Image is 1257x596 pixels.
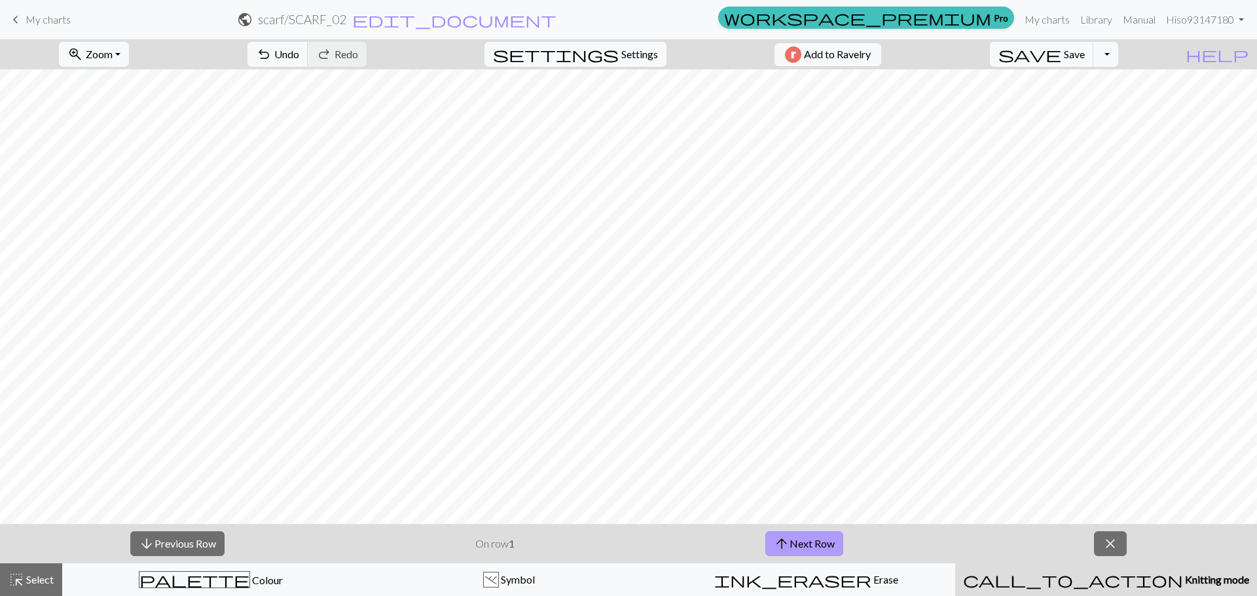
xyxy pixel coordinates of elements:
[718,7,1014,29] a: Pro
[499,573,535,586] span: Symbol
[1118,7,1161,33] a: Manual
[1186,45,1248,63] span: help
[139,570,249,589] span: palette
[1183,573,1249,586] span: Knitting mode
[871,573,898,586] span: Erase
[475,536,515,552] p: On row
[24,573,54,586] span: Select
[250,574,283,586] span: Colour
[8,10,24,29] span: keyboard_arrow_left
[657,563,955,596] button: Erase
[484,42,666,67] button: SettingsSettings
[62,563,360,596] button: Colour
[963,570,1183,589] span: call_to_action
[493,45,619,63] span: settings
[237,10,253,29] span: public
[360,563,658,596] button: . Symbol
[256,45,272,63] span: undo
[484,572,498,588] div: .
[139,535,155,553] span: arrow_downward
[621,46,658,62] span: Settings
[258,12,346,27] h2: scarf / SCARF_02
[86,48,113,60] span: Zoom
[1064,48,1085,60] span: Save
[26,13,71,26] span: My charts
[67,45,83,63] span: zoom_in
[774,43,881,66] button: Add to Ravelry
[998,45,1061,63] span: save
[493,46,619,62] i: Settings
[1075,7,1118,33] a: Library
[247,42,308,67] button: Undo
[990,42,1094,67] button: Save
[955,563,1257,596] button: Knitting mode
[1102,535,1118,553] span: close
[130,531,225,556] button: Previous Row
[785,46,801,63] img: Ravelry
[59,42,129,67] button: Zoom
[274,48,299,60] span: Undo
[352,10,556,29] span: edit_document
[509,537,515,550] strong: 1
[714,570,871,589] span: ink_eraser
[765,531,843,556] button: Next Row
[774,535,790,553] span: arrow_upward
[8,9,71,31] a: My charts
[1161,7,1249,33] a: Hiso93147180
[804,46,871,63] span: Add to Ravelry
[9,570,24,589] span: highlight_alt
[1019,7,1075,33] a: My charts
[724,9,991,27] span: workspace_premium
